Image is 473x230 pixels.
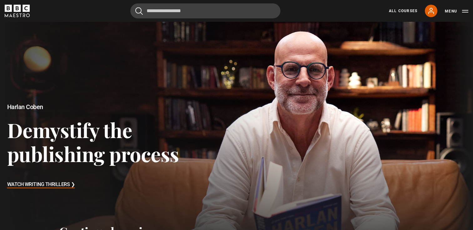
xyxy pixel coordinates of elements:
[5,5,30,17] svg: BBC Maestro
[130,3,280,18] input: Search
[445,8,468,14] button: Toggle navigation
[7,103,189,111] h2: Harlan Coben
[7,180,75,189] h3: Watch Writing Thrillers ❯
[135,7,143,15] button: Submit the search query
[7,118,189,166] h3: Demystify the publishing process
[389,8,417,14] a: All Courses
